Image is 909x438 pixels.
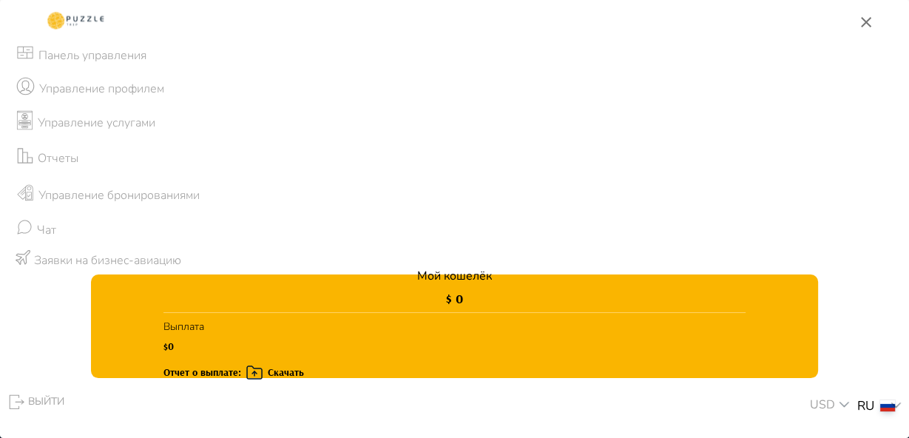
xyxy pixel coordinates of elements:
[38,114,155,132] p: Управление услугами
[163,313,204,340] p: Выплата
[163,363,304,382] div: Отчет о выплате: Скачать
[880,400,895,411] img: lang
[38,149,78,167] p: Отчеты
[38,47,146,64] p: Панель управления
[163,340,204,352] h1: $0
[805,396,857,417] div: USD
[163,356,304,382] button: Отчет о выплате: Скачать
[857,397,874,416] p: RU
[39,80,164,98] p: Управление профилем
[417,267,492,285] p: Мой кошелёк
[34,252,181,269] p: Заявки на бизнес-авиацию
[446,291,463,306] h1: $ 0
[38,186,200,204] p: Управление бронированиями
[37,221,56,239] p: Чат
